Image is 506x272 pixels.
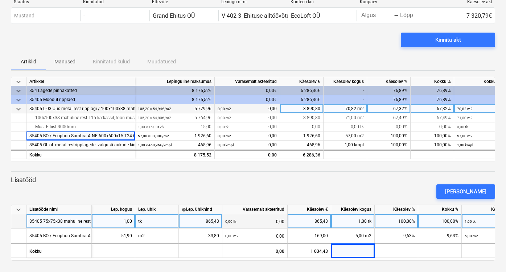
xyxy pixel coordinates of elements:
[138,125,164,129] small: 1,00 × 15,00€ / tk
[135,229,179,243] div: m2
[367,104,411,113] div: 67,32%
[401,33,495,47] button: Kinnita akt
[367,86,411,95] div: 76,89%
[182,214,219,229] div: 865,43
[291,12,320,19] div: EcoLoft OÜ
[375,214,418,229] div: 100,00%
[14,78,23,86] span: keyboard_arrow_down
[218,143,234,147] small: 0,00 kmpl
[280,141,324,150] div: 468,96
[29,141,132,150] div: 85405 Ol. ol. metallrestripplagedel valgusti aukude kinni ehitamine
[29,214,117,228] div: 85405 75x75x38 mahuline rest+kokkupanek
[457,134,473,138] small: 57,00 m2
[218,141,277,150] div: 0,00
[54,58,75,66] p: Manused
[182,207,186,212] span: help
[360,11,394,21] input: Algus
[435,35,461,45] div: Kinnita akt
[29,122,132,131] div: Must F-liist 3000mm
[14,205,23,214] span: keyboard_arrow_down
[14,12,34,20] p: Mustand
[280,113,324,122] div: 3 890,80
[457,125,468,129] small: 0,00 tk
[436,184,495,199] button: [PERSON_NAME]
[457,107,473,111] small: 70,82 m2
[215,77,280,86] div: Varasemalt akteeritud
[280,95,324,104] div: 6 286,36€
[138,141,211,150] div: 468,96
[324,141,367,150] div: 1,00 kmpl
[218,116,231,120] small: 0,00 m2
[225,234,239,238] small: 0,00 m2
[215,86,280,95] div: 0,00€
[29,131,132,141] div: 85405 BO / Ecophon Sombra A NE 600x600x15 T24 Connect ,toon must, paigaldatuna
[26,77,135,86] div: Artikkel
[135,214,179,229] div: tk
[457,143,473,147] small: 1,00 kmpl
[138,113,211,122] div: 5 764,96
[445,187,486,196] div: [PERSON_NAME]
[222,12,378,19] div: V-402-3_Ehituse alltöövõtuleping - GE2508AL-03 - EcoLoft OÜ
[280,131,324,141] div: 1 926,60
[14,87,23,95] span: keyboard_arrow_down
[14,105,23,113] span: keyboard_arrow_down
[324,113,367,122] div: 71,00 m2
[26,243,92,258] div: Kokku
[291,229,328,243] div: 169,00
[324,104,367,113] div: 70,82 m2
[399,11,433,21] input: Lõpp
[225,229,284,243] div: 0,00
[135,95,215,104] div: 8 175,52€
[411,141,454,150] div: 100,00%
[418,214,462,229] div: 100,00%
[331,205,375,214] div: Käesolev kogus
[426,10,495,21] div: 7 320,79€
[291,214,328,229] div: 865,43
[288,243,331,258] div: 1 034,43
[218,134,231,138] small: 0,00 m2
[95,229,132,243] div: 51,90
[29,229,149,243] div: 85405 BO / Ecophon Sombra A NE 600x600x15 T24 Connect
[225,219,236,223] small: 0,00 tk
[367,122,411,131] div: 0,00%
[215,95,280,104] div: 0,00€
[280,122,324,131] div: 0,00
[138,116,171,120] small: 105,20 × 54,80€ / m2
[457,116,473,120] small: 71,00 m2
[331,229,375,243] div: 5,00 m2
[411,122,454,131] div: 0,00%
[418,205,462,214] div: Kokku %
[218,125,229,129] small: 0,00 tk
[218,151,277,160] div: 0,00
[29,113,132,122] div: 100x100x38 mahuline rest T15 karkassil, toon must, paigaldatuna
[324,95,367,104] div: -
[225,214,284,229] div: 0,00
[26,150,135,159] div: Kokku
[153,12,195,19] div: Grand Ehitus OÜ
[29,86,132,95] div: 854 Lagede pinnakatted
[280,86,324,95] div: 6 286,36€
[218,113,277,122] div: 0,00
[375,205,418,214] div: Käesolev %
[182,205,219,214] div: Lep. ühikhind
[411,131,454,141] div: 100,00%
[222,205,288,214] div: Varasemalt akteeritud
[411,104,454,113] div: 67,32%
[367,95,411,104] div: 76,89%
[138,122,211,131] div: 15,00
[280,104,324,113] div: 3 890,80
[138,104,211,113] div: 5 779,96
[288,205,331,214] div: Käesolev €
[465,219,476,223] small: 1,00 tk
[135,205,179,214] div: Lep. ühik
[324,122,367,131] div: 0,00 tk
[218,107,231,111] small: 0,00 m2
[135,86,215,95] div: 8 175,52€
[418,229,462,243] div: 9,63%
[138,151,211,160] div: 8 175,52
[138,143,172,147] small: 1,00 × 468,96€ / kmpl
[83,12,85,19] div: -
[367,113,411,122] div: 67,49%
[218,104,277,113] div: 0,00
[280,77,324,86] div: Käesolev €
